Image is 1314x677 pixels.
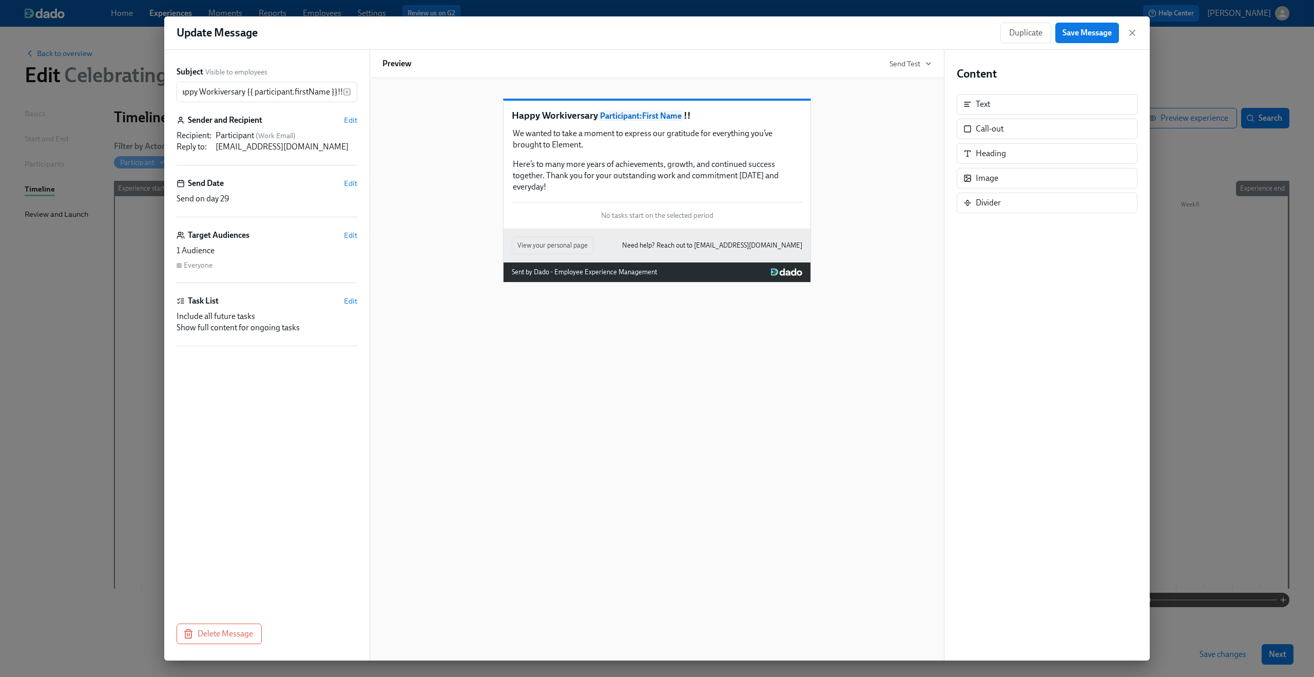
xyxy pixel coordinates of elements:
svg: Insert text variable [343,88,351,96]
span: Participant : First Name [598,110,684,121]
h6: Target Audiences [188,230,249,241]
div: Call-out [957,119,1137,139]
div: Sent by Dado - Employee Experience Management [512,267,657,278]
div: [EMAIL_ADDRESS][DOMAIN_NAME] [216,141,357,153]
button: Edit [344,230,357,240]
div: Heading [976,148,1006,159]
label: Subject [177,66,203,78]
button: Delete Message [177,624,262,644]
button: Edit [344,115,357,125]
button: Save Message [1055,23,1119,43]
div: Heading [957,143,1137,164]
span: Delete Message [185,629,253,639]
button: Send Test [890,59,932,69]
a: Need help? Reach out to [EMAIL_ADDRESS][DOMAIN_NAME] [622,240,802,251]
span: Save Message [1062,28,1112,38]
div: Text [957,94,1137,115]
h6: Sender and Recipient [188,115,262,126]
div: Show full content for ongoing tasks [177,322,357,333]
span: Duplicate [1009,28,1042,38]
div: Divider [957,193,1137,213]
span: ( Work Email ) [256,131,296,140]
div: Send DateEditSend on day 29 [177,178,357,217]
div: Sender and RecipientEditRecipient:Participant (Work Email)Reply to:[EMAIL_ADDRESS][DOMAIN_NAME] [177,115,357,165]
button: Edit [344,296,357,306]
div: Everyone [184,260,212,270]
div: We wanted to take a moment to express our gratitude for everything you’ve brought to Element. Her... [512,127,802,194]
div: Text [976,99,990,110]
div: Call-out [976,123,1003,135]
button: View your personal page [512,237,593,254]
h1: Update Message [177,25,258,41]
div: 1 Audience [177,245,357,256]
div: Task ListEditInclude all future tasksShow full content for ongoing tasks [177,295,357,346]
span: No tasks start on the selected period [601,211,713,220]
div: Divider [976,197,1001,209]
button: Duplicate [1000,23,1051,43]
h4: Content [957,66,1137,82]
div: Include all future tasks [177,311,357,322]
img: Dado [771,268,802,276]
h6: Send Date [188,178,224,189]
div: Send on day 29 [177,193,357,204]
button: Edit [344,178,357,189]
h6: Preview [382,58,412,69]
h6: Task List [188,295,219,307]
div: Image [957,168,1137,189]
div: Reply to : [177,141,211,153]
div: Recipient : [177,130,211,141]
div: Participant [216,130,357,141]
div: Image [976,173,998,184]
span: View your personal page [517,240,588,251]
p: Happy Workiversary !! [512,109,802,123]
span: Visible to employees [205,67,267,77]
div: Target AudiencesEdit1 AudienceEveryone [177,230,357,283]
